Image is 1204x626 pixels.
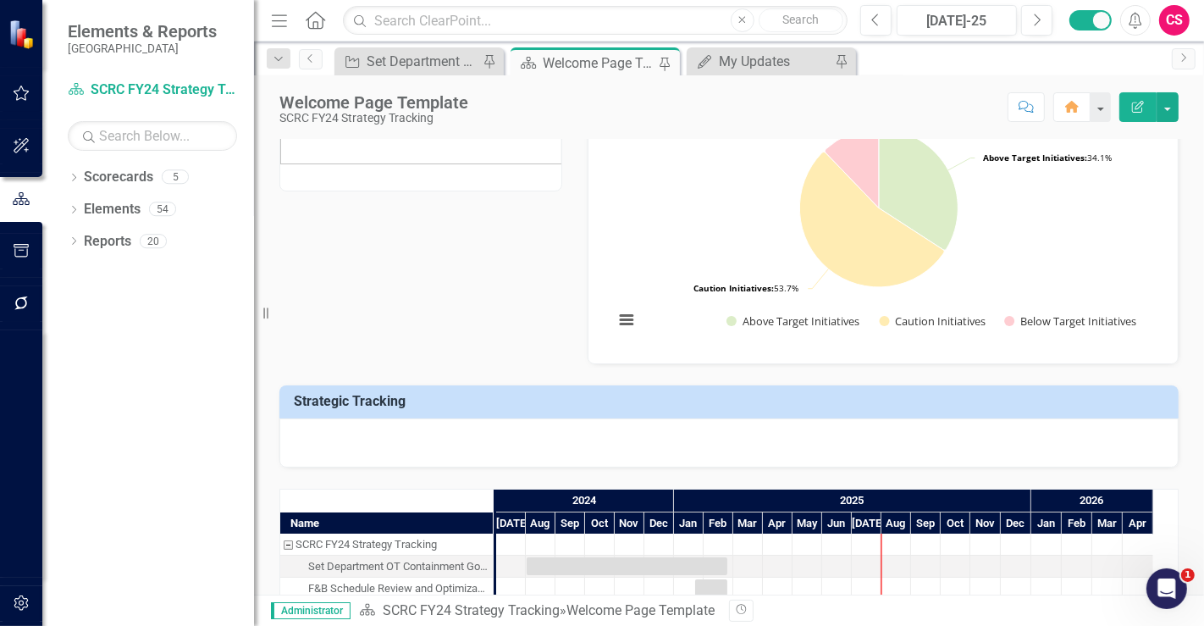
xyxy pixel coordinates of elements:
input: Search ClearPoint... [343,6,848,36]
div: Task: Start date: 2025-01-23 End date: 2025-02-23 [280,578,493,600]
div: Sep [555,512,585,535]
div: My Updates [719,51,831,72]
div: Set Department OT Containment Goals [280,556,493,578]
div: Sep [911,512,941,535]
div: Feb [704,512,733,535]
div: 5 [162,170,189,185]
a: SCRC FY24 Strategy Tracking [383,602,560,618]
text: 53.7% [693,282,798,294]
tspan: Caution Initiatives: [693,282,774,294]
path: Caution Initiatives, 22. [800,152,945,287]
div: Oct [585,512,615,535]
button: [DATE]-25 [897,5,1017,36]
span: Search [782,13,819,26]
div: Jul [496,512,526,535]
img: ClearPoint Strategy [8,19,38,48]
div: [DATE]-25 [903,11,1011,31]
a: Set Department OT Containment Goals [339,51,478,72]
div: 2026 [1031,490,1153,512]
button: Show Caution Initiatives [880,314,986,329]
div: Dec [1001,512,1031,535]
text: Caution Initiatives [896,313,986,329]
iframe: Intercom live chat [1146,568,1187,609]
div: Task: Start date: 2025-01-23 End date: 2025-02-23 [695,579,727,597]
div: 20 [140,234,167,248]
a: Elements [84,200,141,219]
a: SCRC FY24 Strategy Tracking [68,80,237,100]
input: Search Below... [68,121,237,151]
div: 2024 [496,490,674,512]
div: Set Department OT Containment Goals [308,556,488,578]
div: Jan [1031,512,1062,535]
div: May [793,512,822,535]
a: My Updates [691,51,831,72]
div: SCRC FY24 Strategy Tracking [280,534,493,556]
div: Mar [1092,512,1123,535]
div: Task: Start date: 2024-08-01 End date: 2025-02-23 [280,556,493,578]
div: 54 [149,202,176,217]
path: Above Target Initiatives, 14. [879,129,958,250]
div: Mar [733,512,763,535]
div: Jan [674,512,704,535]
text: Above Target Initiatives [743,313,859,329]
div: Feb [1062,512,1092,535]
div: Aug [526,512,555,535]
div: Name [280,512,493,534]
button: Show Below Target Initiatives [1004,314,1137,329]
div: » [359,601,716,621]
a: Scorecards [84,168,153,187]
h3: Strategic Tracking [294,394,1170,409]
span: 1 [1181,568,1195,582]
div: Dec [644,512,674,535]
div: 2025 [674,490,1031,512]
span: Administrator [271,602,351,619]
div: Jul [852,512,881,535]
text: 34.1% [983,152,1112,163]
path: Below Target Initiatives, 5. [825,129,879,208]
button: CS [1159,5,1190,36]
svg: Interactive chart [605,92,1152,346]
div: Jun [822,512,852,535]
small: [GEOGRAPHIC_DATA] [68,42,217,55]
div: Welcome Page Template [279,93,468,112]
div: Apr [1123,512,1153,535]
div: Oct [941,512,970,535]
text: Below Target Initiatives [1020,313,1136,329]
div: Nov [970,512,1001,535]
a: Reports [84,232,131,252]
button: View chart menu, Chart [615,307,638,331]
span: Elements & Reports [68,21,217,42]
div: SCRC FY24 Strategy Tracking [279,112,468,125]
div: Task: SCRC FY24 Strategy Tracking Start date: 2024-07-01 End date: 2024-07-02 [280,534,493,556]
div: SCRC FY24 Strategy Tracking [295,534,437,556]
div: Aug [881,512,911,535]
div: Chart. Highcharts interactive chart. [605,92,1161,346]
div: Task: Start date: 2024-08-01 End date: 2025-02-23 [527,557,727,575]
div: Welcome Page Template [543,53,654,74]
div: Welcome Page Template [566,602,715,618]
div: Nov [615,512,644,535]
div: Apr [763,512,793,535]
button: Show Above Target Initiatives [726,314,860,329]
button: Search [759,8,843,32]
div: Set Department OT Containment Goals [367,51,478,72]
tspan: Above Target Initiatives: [983,152,1087,163]
div: F&B Schedule Review and Optimization, specifically in the kitchens to reduce overtime and improve... [308,578,488,600]
div: F&B Schedule Review and Optimization, specifically in the kitchens to reduce overtime and improve... [280,578,493,600]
